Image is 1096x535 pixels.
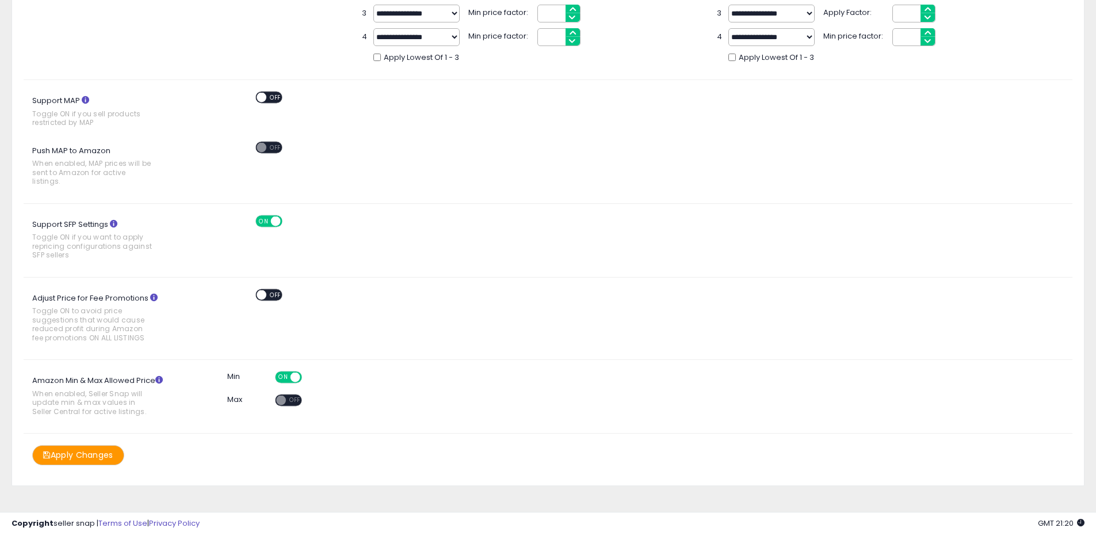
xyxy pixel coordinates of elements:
span: Min price factor: [468,5,532,18]
span: 2025-08-13 21:20 GMT [1038,518,1084,529]
label: Support MAP [24,92,184,133]
span: OFF [286,396,304,405]
span: OFF [266,93,285,103]
label: Push MAP to Amazon [24,142,184,192]
a: Terms of Use [98,518,147,529]
span: Min price factor: [468,28,532,42]
label: Min [227,371,240,382]
span: Apply Factor: [823,5,887,18]
span: When enabled, Seller Snap will update min & max values in Seller Central for active listings. [32,389,154,416]
label: Adjust Price for Fee Promotions [24,289,184,348]
span: Min price factor: [823,28,887,42]
strong: Copyright [12,518,54,529]
button: Apply Changes [32,445,124,465]
span: 3 [717,8,723,19]
span: Toggle ON to avoid price suggestions that would cause reduced profit during Amazon fee promotions... [32,306,154,342]
span: 4 [362,32,368,43]
span: OFF [300,373,318,382]
span: ON [276,373,291,382]
label: Max [227,394,242,405]
span: When enabled, MAP prices will be sent to Amazon for active listings. [32,159,154,185]
label: Amazon Min & Max Allowed Price [24,371,184,422]
span: OFF [266,290,285,299]
span: 3 [362,8,368,19]
a: Privacy Policy [149,518,200,529]
div: seller snap | | [12,518,200,529]
span: Toggle ON if you sell products restricted by MAP [32,109,154,127]
span: Apply Lowest Of 1 - 3 [739,52,814,63]
span: Apply Lowest Of 1 - 3 [384,52,459,63]
span: Toggle ON if you want to apply repricing configurations against SFP sellers [32,233,154,259]
span: 4 [717,32,723,43]
span: OFF [281,216,299,226]
label: Support SFP Settings [24,215,184,265]
span: OFF [266,142,285,152]
span: ON [257,216,271,226]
